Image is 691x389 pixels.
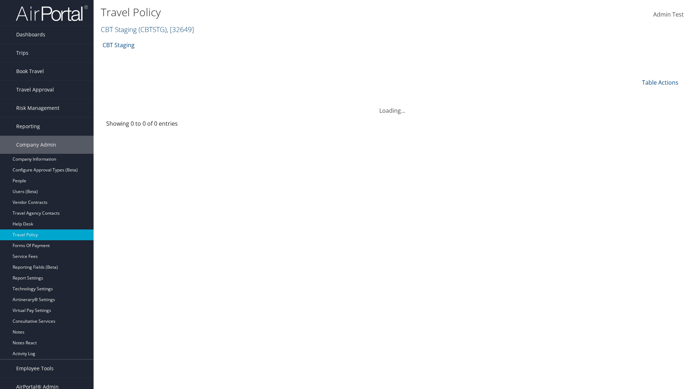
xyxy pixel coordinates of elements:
[16,81,54,99] span: Travel Approval
[139,24,167,34] span: ( CBTSTG )
[16,5,88,22] img: airportal-logo.png
[16,62,44,80] span: Book Travel
[16,26,45,44] span: Dashboards
[101,24,194,34] a: CBT Staging
[167,24,194,34] span: , [ 32649 ]
[106,119,241,131] div: Showing 0 to 0 of 0 entries
[642,79,678,86] a: Table Actions
[16,99,59,117] span: Risk Management
[16,359,54,377] span: Employee Tools
[16,136,56,154] span: Company Admin
[16,44,28,62] span: Trips
[101,98,684,115] div: Loading...
[653,10,684,18] span: Admin Test
[16,117,40,135] span: Reporting
[653,4,684,26] a: Admin Test
[101,5,489,20] h1: Travel Policy
[103,38,135,52] a: CBT Staging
